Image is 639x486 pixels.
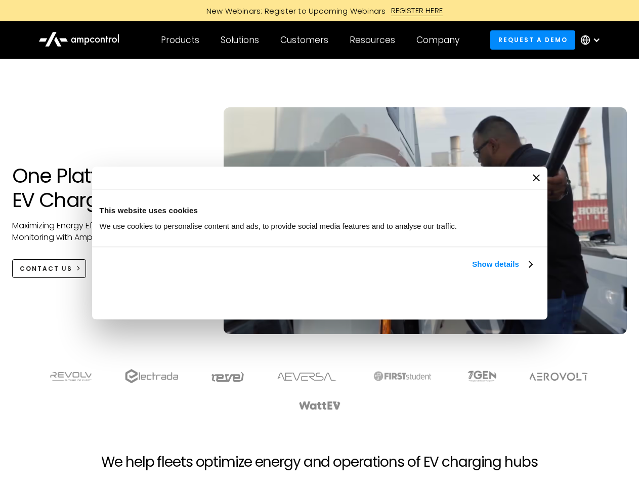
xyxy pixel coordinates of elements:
p: Maximizing Energy Efficiency, Uptime, and 24/7 Monitoring with Ampcontrol Solutions [12,220,204,243]
div: Products [161,34,199,46]
img: electrada logo [125,369,178,383]
a: CONTACT US [12,259,87,278]
h1: One Platform for EV Charging Hubs [12,164,204,212]
button: Close banner [533,174,540,181]
a: Show details [472,258,532,270]
div: Resources [350,34,395,46]
h2: We help fleets optimize energy and operations of EV charging hubs [101,454,537,471]
div: Customers [280,34,328,46]
div: Company [416,34,459,46]
button: Okay [391,282,536,311]
a: Request a demo [490,30,575,49]
div: Solutions [221,34,259,46]
div: REGISTER HERE [391,5,443,16]
img: WattEV logo [299,401,341,410]
div: New Webinars: Register to Upcoming Webinars [196,6,391,16]
img: Aerovolt Logo [529,373,589,381]
span: We use cookies to personalise content and ads, to provide social media features and to analyse ou... [100,222,457,230]
div: CONTACT US [20,264,72,273]
a: New Webinars: Register to Upcoming WebinarsREGISTER HERE [92,5,547,16]
div: This website uses cookies [100,205,540,217]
